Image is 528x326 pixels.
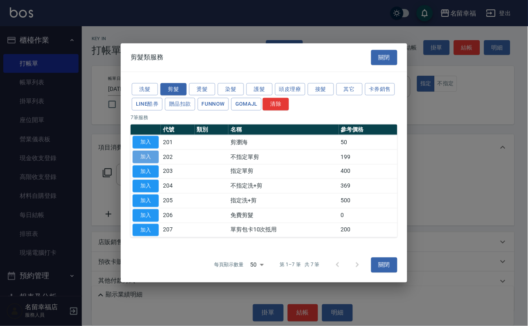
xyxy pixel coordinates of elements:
button: 接髮 [308,83,334,95]
button: 頭皮理療 [275,83,305,95]
td: 不指定洗+剪 [228,179,338,194]
button: 加入 [133,224,159,236]
td: 0 [339,208,397,223]
button: 加入 [133,209,159,222]
td: 203 [161,164,195,179]
button: 加入 [133,180,159,192]
td: 206 [161,208,195,223]
td: 不指定單剪 [228,149,338,164]
p: 7 筆服務 [131,114,397,121]
button: 加入 [133,165,159,178]
button: 加入 [133,136,159,149]
button: LINE酷券 [132,98,162,111]
td: 199 [339,149,397,164]
td: 400 [339,164,397,179]
th: 名稱 [228,125,338,135]
button: 洗髮 [132,83,158,95]
td: 單剪包卡10次抵用 [228,223,338,238]
td: 剪瀏海 [228,135,338,149]
th: 類別 [195,125,229,135]
button: GOMAJL [231,98,262,111]
button: 清除 [263,98,289,111]
th: 參考價格 [339,125,397,135]
td: 免費剪髮 [228,208,338,223]
button: 護髮 [246,83,273,95]
td: 205 [161,193,195,208]
td: 202 [161,149,195,164]
td: 369 [339,179,397,194]
button: 卡券銷售 [365,83,395,95]
p: 每頁顯示數量 [214,261,244,269]
button: 其它 [336,83,363,95]
td: 207 [161,223,195,238]
button: 關閉 [371,50,397,65]
button: FUNNOW [198,98,229,111]
button: 加入 [133,151,159,163]
button: 加入 [133,195,159,207]
td: 200 [339,223,397,238]
td: 204 [161,179,195,194]
td: 指定洗+剪 [228,193,338,208]
td: 指定單剪 [228,164,338,179]
button: 贈品扣款 [165,98,195,111]
button: 染髮 [218,83,244,95]
button: 剪髮 [160,83,187,95]
div: 50 [247,254,267,276]
th: 代號 [161,125,195,135]
td: 50 [339,135,397,149]
button: 關閉 [371,258,397,273]
button: 燙髮 [189,83,215,95]
td: 500 [339,193,397,208]
span: 剪髮類服務 [131,53,163,61]
td: 201 [161,135,195,149]
p: 第 1–7 筆 共 7 筆 [280,261,320,269]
